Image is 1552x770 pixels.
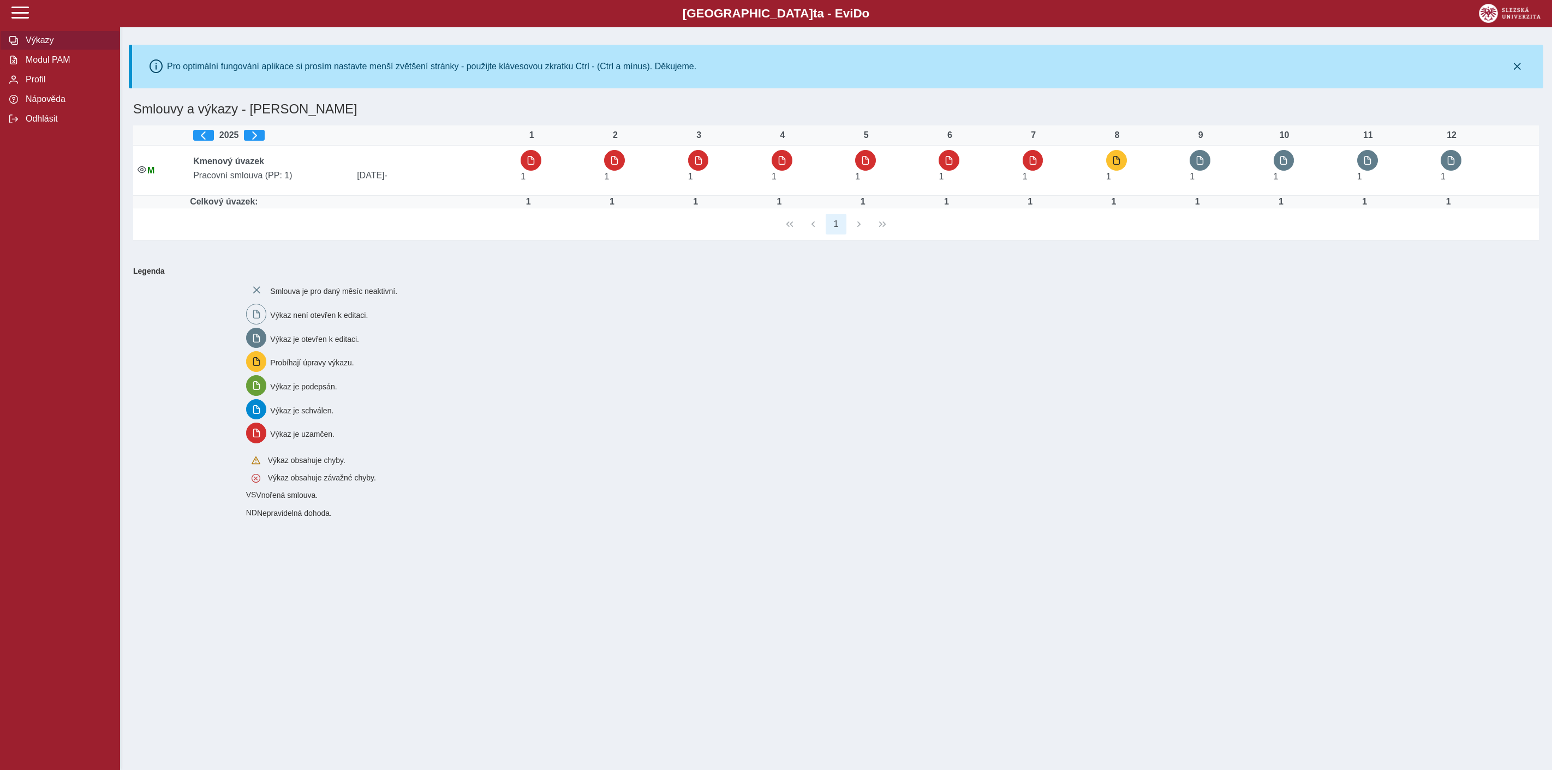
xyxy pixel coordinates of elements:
span: t [813,7,817,20]
span: Úvazek : 8 h / den. 40 h / týden. [1441,172,1446,181]
div: Úvazek : 8 h / den. 40 h / týden. [935,197,957,207]
div: 2 [604,130,626,140]
span: Výkaz je otevřen k editaci. [270,334,359,343]
div: Úvazek : 8 h / den. 40 h / týden. [601,197,623,207]
span: Profil [22,75,111,85]
span: Smlouva je pro daný měsíc neaktivní. [270,287,397,296]
div: 12 [1441,130,1463,140]
span: o [862,7,870,20]
div: 5 [855,130,877,140]
span: Modul PAM [22,55,111,65]
span: Úvazek : 8 h / den. 40 h / týden. [521,172,526,181]
span: Úvazek : 8 h / den. 40 h / týden. [939,172,944,181]
span: Výkaz je podepsán. [270,382,337,391]
span: Pracovní smlouva (PP: 1) [189,171,353,181]
span: Vnořená smlouva. [256,491,318,500]
span: Výkaz obsahuje chyby. [268,456,345,465]
div: Úvazek : 8 h / den. 40 h / týden. [1103,197,1125,207]
div: 7 [1023,130,1044,140]
div: Úvazek : 8 h / den. 40 h / týden. [1354,197,1376,207]
div: Pro optimální fungování aplikace si prosím nastavte menší zvětšení stránky - použijte klávesovou ... [167,62,696,71]
span: Nápověda [22,94,111,104]
div: 6 [939,130,960,140]
span: Smlouva vnořená do kmene [246,490,256,499]
div: Úvazek : 8 h / den. 40 h / týden. [1186,197,1208,207]
span: - [385,171,387,180]
span: Probíhají úpravy výkazu. [270,358,354,367]
div: 9 [1190,130,1211,140]
div: Úvazek : 8 h / den. 40 h / týden. [768,197,790,207]
div: Úvazek : 8 h / den. 40 h / týden. [517,197,539,207]
span: Nepravidelná dohoda. [257,509,332,518]
td: Celkový úvazek: [189,196,516,208]
div: 1 [521,130,542,140]
div: 10 [1274,130,1296,140]
span: Úvazek : 8 h / den. 40 h / týden. [1274,172,1279,181]
span: Výkaz je uzamčen. [270,430,335,438]
div: Úvazek : 8 h / den. 40 h / týden. [1019,197,1041,207]
div: Úvazek : 8 h / den. 40 h / týden. [1270,197,1292,207]
div: 8 [1106,130,1128,140]
span: Úvazek : 8 h / den. 40 h / týden. [604,172,609,181]
b: Legenda [129,262,1535,280]
span: D [853,7,862,20]
span: Úvazek : 8 h / den. 40 h / týden. [1190,172,1195,181]
span: Úvazek : 8 h / den. 40 h / týden. [688,172,693,181]
span: Výkaz je schválen. [270,406,333,414]
span: Odhlásit [22,114,111,124]
span: Úvazek : 8 h / den. 40 h / týden. [1023,172,1028,181]
div: 2025 [193,130,512,141]
div: Úvazek : 8 h / den. 40 h / týden. [852,197,874,207]
span: Výkaz není otevřen k editaci. [270,311,368,320]
div: 11 [1357,130,1379,140]
span: Výkazy [22,35,111,45]
i: Smlouva je aktivní [138,165,146,174]
span: Úvazek : 8 h / den. 40 h / týden. [1106,172,1111,181]
span: Úvazek : 8 h / den. 40 h / týden. [1357,172,1362,181]
span: Úvazek : 8 h / den. 40 h / týden. [855,172,860,181]
span: Smlouva vnořená do kmene [246,508,257,517]
span: Údaje souhlasí s údaji v Magionu [147,166,154,175]
div: 4 [772,130,793,140]
b: Kmenový úvazek [193,157,264,166]
div: Úvazek : 8 h / den. 40 h / týden. [685,197,707,207]
button: 1 [826,214,846,234]
div: 3 [688,130,710,140]
div: Úvazek : 8 h / den. 40 h / týden. [1437,197,1459,207]
span: Úvazek : 8 h / den. 40 h / týden. [772,172,777,181]
span: [DATE] [353,171,516,181]
h1: Smlouvy a výkazy - [PERSON_NAME] [129,97,1308,121]
b: [GEOGRAPHIC_DATA] a - Evi [33,7,1519,21]
span: Výkaz obsahuje závažné chyby. [268,473,376,482]
img: logo_web_su.png [1479,4,1541,23]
